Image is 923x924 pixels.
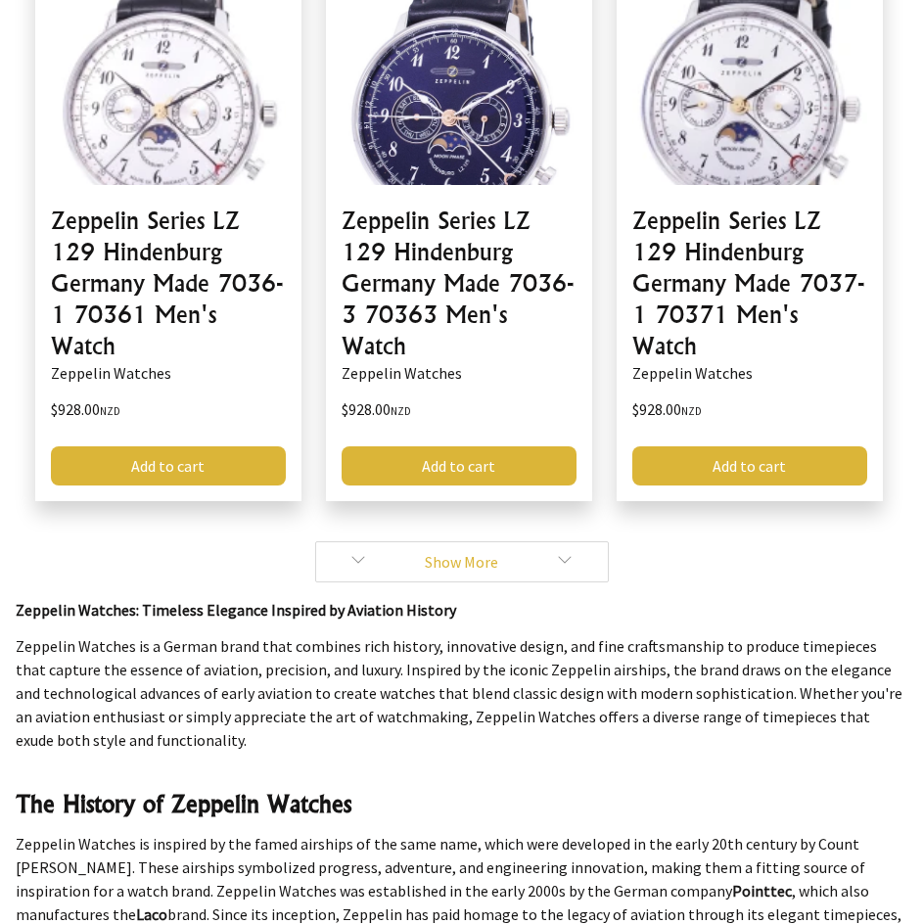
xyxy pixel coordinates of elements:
strong: Zeppelin Watches: Timeless Elegance Inspired by Aviation History [16,600,456,620]
a: Add to cart [342,446,577,485]
strong: The History of Zeppelin Watches [16,789,351,818]
strong: Laco [136,904,167,924]
p: Zeppelin Watches is a German brand that combines rich history, innovative design, and fine crafts... [16,634,907,752]
strong: Pointtec [732,881,792,901]
a: Show More [315,541,609,582]
a: Add to cart [51,446,286,485]
a: Add to cart [632,446,867,485]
